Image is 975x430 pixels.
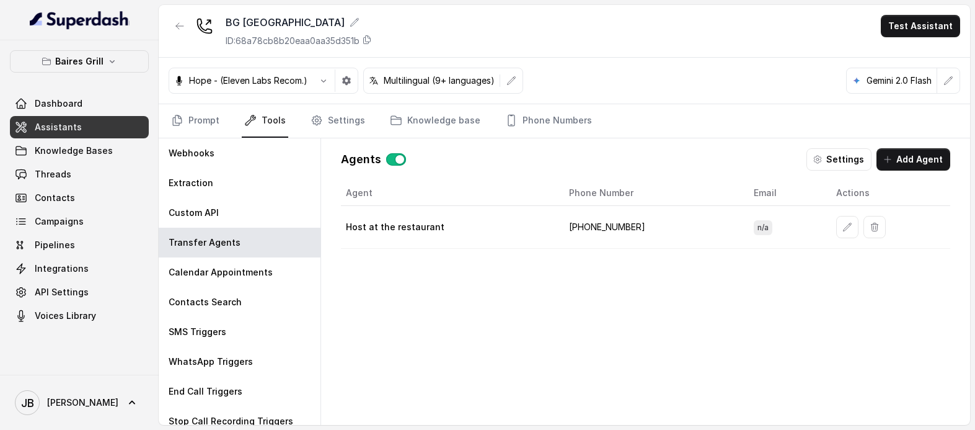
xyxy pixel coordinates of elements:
[10,140,149,162] a: Knowledge Bases
[10,50,149,73] button: Baires Grill
[10,281,149,303] a: API Settings
[226,15,372,30] div: BG [GEOGRAPHIC_DATA]
[169,296,242,308] p: Contacts Search
[744,181,826,206] th: Email
[35,145,113,157] span: Knowledge Bases
[169,356,253,368] p: WhatsApp Triggers
[308,104,368,138] a: Settings
[559,206,744,249] td: [PHONE_NUMBER]
[35,239,75,251] span: Pipelines
[384,74,495,87] p: Multilingual (9+ languages)
[169,266,273,279] p: Calendar Appointments
[169,385,242,398] p: End Call Triggers
[35,215,84,228] span: Campaigns
[341,151,381,168] p: Agents
[852,76,862,86] svg: google logo
[169,177,213,189] p: Extraction
[226,35,360,47] p: ID: 68a78cb8b20eaa0aa35d351b
[10,385,149,420] a: [PERSON_NAME]
[826,181,950,206] th: Actions
[35,192,75,204] span: Contacts
[242,104,288,138] a: Tools
[169,236,240,249] p: Transfer Agents
[346,221,444,233] p: Host at the restaurant
[169,147,214,159] p: Webhooks
[10,258,149,280] a: Integrations
[55,54,104,69] p: Baires Grill
[35,310,96,322] span: Voices Library
[10,305,149,327] a: Voices Library
[881,15,960,37] button: Test Assistant
[30,10,130,30] img: light.svg
[47,396,118,409] span: [PERSON_NAME]
[35,168,71,181] span: Threads
[169,207,219,219] p: Custom API
[806,148,871,171] button: Settings
[10,187,149,209] a: Contacts
[169,326,226,338] p: SMS Triggers
[169,104,960,138] nav: Tabs
[35,262,89,275] span: Integrations
[21,396,34,410] text: JB
[169,415,293,428] p: Stop Call Recording Triggers
[169,104,222,138] a: Prompt
[10,116,149,138] a: Assistants
[387,104,483,138] a: Knowledge base
[10,234,149,256] a: Pipelines
[341,181,559,206] th: Agent
[867,74,932,87] p: Gemini 2.0 Flash
[189,74,307,87] p: Hope - (Eleven Labs Recom.)
[754,220,772,235] span: n/a
[35,97,82,110] span: Dashboard
[10,92,149,115] a: Dashboard
[10,163,149,186] a: Threads
[559,181,744,206] th: Phone Number
[503,104,594,138] a: Phone Numbers
[876,148,950,171] button: Add Agent
[10,210,149,233] a: Campaigns
[35,286,89,298] span: API Settings
[35,121,82,133] span: Assistants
